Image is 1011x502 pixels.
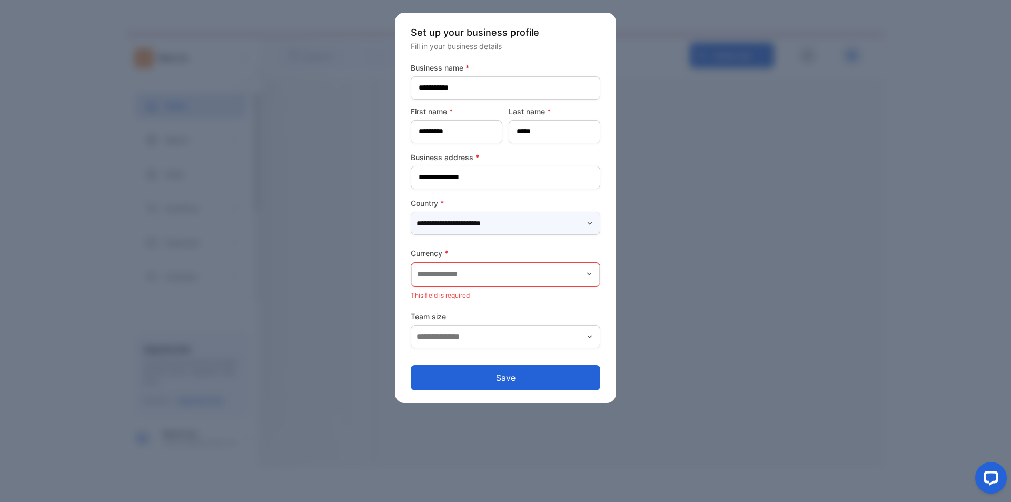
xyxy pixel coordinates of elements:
[411,365,600,390] button: Save
[411,152,600,163] label: Business address
[411,289,600,302] p: This field is required
[411,248,600,259] label: Currency
[411,311,600,322] label: Team size
[411,25,600,40] p: Set up your business profile
[509,106,600,117] label: Last name
[411,62,600,73] label: Business name
[967,458,1011,502] iframe: LiveChat chat widget
[411,106,502,117] label: First name
[411,41,600,52] p: Fill in your business details
[411,198,600,209] label: Country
